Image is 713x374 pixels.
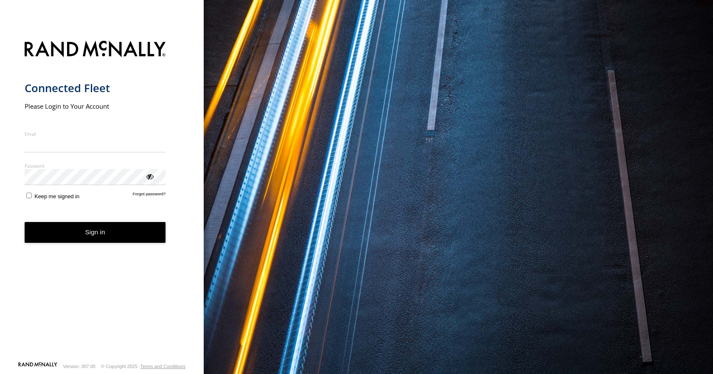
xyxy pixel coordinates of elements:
h2: Please Login to Your Account [25,102,166,110]
h1: Connected Fleet [25,81,166,95]
div: © Copyright 2025 - [101,364,185,369]
label: Email [25,131,166,137]
a: Forgot password? [133,191,166,200]
input: Keep me signed in [26,193,32,198]
img: Rand McNally [25,39,166,61]
a: Visit our Website [18,362,57,371]
label: Password [25,163,166,169]
button: Sign in [25,222,166,243]
div: Version: 307.00 [63,364,95,369]
span: Keep me signed in [34,193,79,200]
form: main [25,36,180,361]
a: Terms and Conditions [140,364,185,369]
div: ViewPassword [145,172,154,180]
